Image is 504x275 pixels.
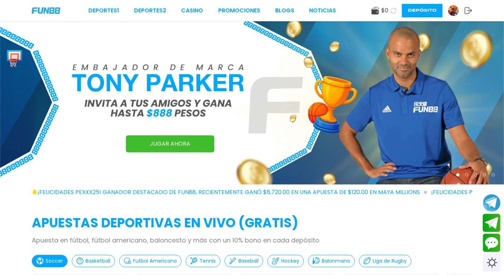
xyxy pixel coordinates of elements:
[373,257,407,265] p: Liga de Rugby
[238,257,259,265] p: Baseball
[483,214,500,232] button: Join telegram
[218,6,260,15] a: Promociones
[46,257,63,265] p: Soccer
[32,235,472,245] p: Apuesta en fútbol, fútbol americano, baloncesto y más con un 10% bono en cada depósito
[32,213,472,233] h2: APUESTAS DEPORTIVAS EN VIVO (gratis)
[126,135,214,152] a: JUGAR AHORA
[309,6,336,15] a: NOTICIAS
[86,257,110,265] p: Basketball
[448,5,464,16] a: Avatar
[186,255,220,267] button: Tennis
[72,255,115,267] button: Basketball
[267,255,304,267] button: Hockey
[32,7,60,14] img: Company Logo
[483,234,500,252] button: Contact customer service
[483,194,500,212] button: Join telegram channel
[275,6,294,15] a: BLOGS
[88,6,119,15] a: Deportes1
[199,257,216,265] p: Tennis
[37,188,427,197] span: ¡FELICIDADES pexxx25! GANADOR DESTACADO DE FUN88, RECIENTEMENTE GANÓ $6,720.00 EN UNA APUESTA DE ...
[133,257,177,265] p: Futbol Americano
[448,5,459,16] img: Avatar
[225,255,263,267] button: Baseball
[483,254,500,271] div: Switch theme
[134,6,166,15] a: Deportes2
[281,257,299,265] p: Hockey
[32,255,68,267] button: Soccer
[308,255,355,267] button: Balonmano
[402,4,442,17] button: Depósito
[381,6,388,15] span: $ 0
[322,257,350,265] p: Balonmano
[181,6,203,15] a: CASINO
[359,255,411,267] button: Liga de Rugby
[119,255,181,267] button: Futbol Americano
